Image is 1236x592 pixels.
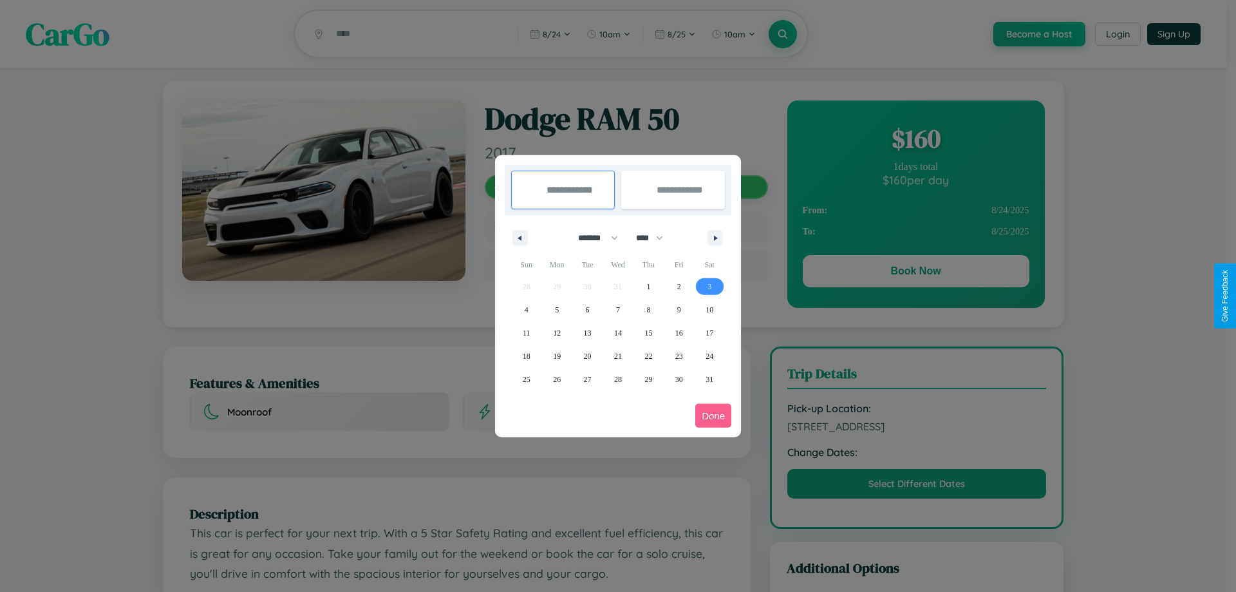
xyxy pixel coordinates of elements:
[695,404,731,428] button: Done
[525,298,529,321] span: 4
[523,345,530,368] span: 18
[664,298,694,321] button: 9
[541,298,572,321] button: 5
[511,254,541,275] span: Sun
[695,275,725,298] button: 3
[603,368,633,391] button: 28
[644,345,652,368] span: 22
[584,345,592,368] span: 20
[511,298,541,321] button: 4
[633,275,664,298] button: 1
[675,368,683,391] span: 30
[633,254,664,275] span: Thu
[523,368,530,391] span: 25
[633,345,664,368] button: 22
[553,345,561,368] span: 19
[644,368,652,391] span: 29
[614,368,622,391] span: 28
[541,321,572,345] button: 12
[706,298,713,321] span: 10
[695,345,725,368] button: 24
[695,254,725,275] span: Sat
[646,275,650,298] span: 1
[633,368,664,391] button: 29
[603,298,633,321] button: 7
[616,298,620,321] span: 7
[603,345,633,368] button: 21
[664,321,694,345] button: 16
[706,345,713,368] span: 24
[614,321,622,345] span: 14
[572,345,603,368] button: 20
[572,368,603,391] button: 27
[572,298,603,321] button: 6
[695,368,725,391] button: 31
[706,368,713,391] span: 31
[633,298,664,321] button: 8
[633,321,664,345] button: 15
[644,321,652,345] span: 15
[675,345,683,368] span: 23
[664,254,694,275] span: Fri
[511,345,541,368] button: 18
[664,345,694,368] button: 23
[677,298,681,321] span: 9
[584,368,592,391] span: 27
[707,275,711,298] span: 3
[541,368,572,391] button: 26
[553,321,561,345] span: 12
[675,321,683,345] span: 16
[586,298,590,321] span: 6
[603,254,633,275] span: Wed
[614,345,622,368] span: 21
[541,345,572,368] button: 19
[584,321,592,345] span: 13
[553,368,561,391] span: 26
[695,298,725,321] button: 10
[664,368,694,391] button: 30
[664,275,694,298] button: 2
[677,275,681,298] span: 2
[572,321,603,345] button: 13
[511,368,541,391] button: 25
[646,298,650,321] span: 8
[523,321,530,345] span: 11
[541,254,572,275] span: Mon
[572,254,603,275] span: Tue
[1221,270,1230,322] div: Give Feedback
[555,298,559,321] span: 5
[695,321,725,345] button: 17
[706,321,713,345] span: 17
[603,321,633,345] button: 14
[511,321,541,345] button: 11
